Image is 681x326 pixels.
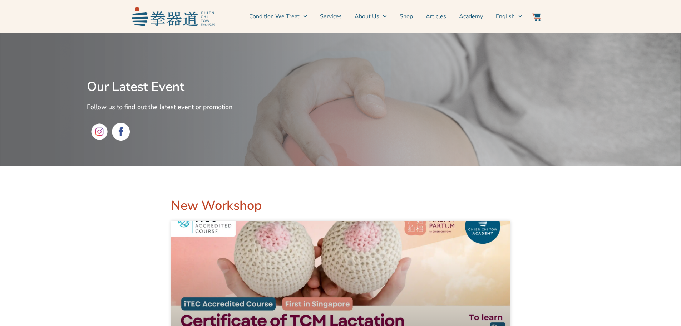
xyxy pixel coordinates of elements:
a: Switch to English [496,8,522,25]
a: Articles [426,8,446,25]
span: English [496,12,515,21]
a: Academy [459,8,483,25]
nav: Menu [219,8,523,25]
a: Condition We Treat [249,8,307,25]
a: About Us [355,8,387,25]
a: Services [320,8,342,25]
h2: Follow us to find out the latest event or promotion. [87,102,337,112]
h2: New Workshop [171,198,510,214]
h2: Our Latest Event [87,79,337,95]
a: Shop [400,8,413,25]
img: Website Icon-03 [532,13,541,21]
